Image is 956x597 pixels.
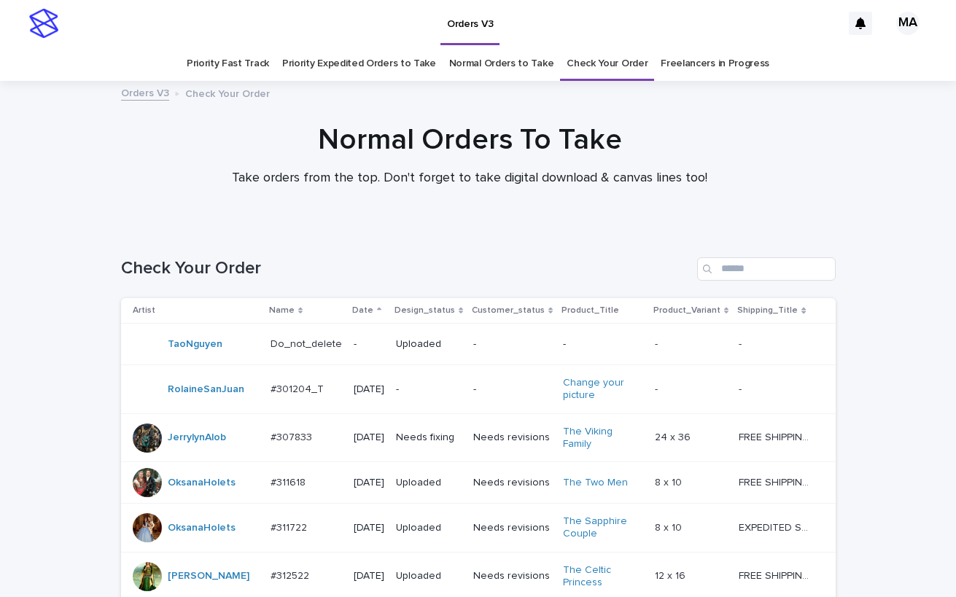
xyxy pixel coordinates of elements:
p: Date [352,303,373,319]
p: 8 x 10 [655,519,685,534]
a: [PERSON_NAME] [168,570,249,582]
a: TaoNguyen [168,338,222,351]
p: 8 x 10 [655,474,685,489]
p: - [739,381,745,396]
p: Needs revisions [473,432,551,444]
p: [DATE] [354,477,384,489]
tr: OksanaHolets #311722#311722 [DATE]UploadedNeeds revisionsThe Sapphire Couple 8 x 108 x 10 EXPEDIT... [121,504,836,553]
p: 24 x 36 [655,429,693,444]
p: Uploaded [396,477,462,489]
a: JerrylynAlob [168,432,226,444]
p: [DATE] [354,522,384,534]
a: OksanaHolets [168,522,236,534]
input: Search [697,257,836,281]
p: Needs revisions [473,477,551,489]
a: Priority Fast Track [187,47,269,81]
p: Uploaded [396,338,462,351]
p: Take orders from the top. Don't forget to take digital download & canvas lines too! [178,171,761,187]
p: - [473,338,551,351]
p: [DATE] [354,432,384,444]
p: #311722 [271,519,310,534]
p: #307833 [271,429,315,444]
p: FREE SHIPPING - preview in 1-2 business days, after your approval delivery will take 5-10 b.d. [739,567,815,582]
p: Customer_status [472,303,545,319]
p: #301204_T [271,381,327,396]
div: MA [896,12,920,35]
a: Check Your Order [567,47,648,81]
a: The Two Men [563,477,628,489]
p: [DATE] [354,383,384,396]
p: #311618 [271,474,308,489]
p: Needs revisions [473,570,551,582]
a: Orders V3 [121,84,169,101]
p: Product_Title [561,303,619,319]
tr: RolaineSanJuan #301204_T#301204_T [DATE]--Change your picture -- -- [121,365,836,414]
p: - [655,381,661,396]
p: Do_not_delete [271,335,345,351]
tr: JerrylynAlob #307833#307833 [DATE]Needs fixingNeeds revisionsThe Viking Family 24 x 3624 x 36 FRE... [121,413,836,462]
p: Shipping_Title [737,303,798,319]
p: [DATE] [354,570,384,582]
p: - [354,338,384,351]
p: - [396,383,462,396]
p: - [473,383,551,396]
p: - [563,338,643,351]
p: - [739,335,745,351]
tr: OksanaHolets #311618#311618 [DATE]UploadedNeeds revisionsThe Two Men 8 x 108 x 10 FREE SHIPPING -... [121,462,836,504]
p: FREE SHIPPING - preview in 1-2 business days, after your approval delivery will take 5-10 b.d., l... [739,429,815,444]
a: Normal Orders to Take [449,47,554,81]
p: EXPEDITED SHIPPING - preview in 1 business day; delivery up to 5 business days after your approval. [739,519,815,534]
p: Check Your Order [185,85,270,101]
h1: Check Your Order [121,258,691,279]
p: Needs fixing [396,432,462,444]
a: The Celtic Princess [563,564,643,589]
tr: TaoNguyen Do_not_deleteDo_not_delete -Uploaded---- -- [121,324,836,365]
a: OksanaHolets [168,477,236,489]
p: FREE SHIPPING - preview in 1-2 business days, after your approval delivery will take 5-10 b.d. [739,474,815,489]
a: The Sapphire Couple [563,515,643,540]
a: Change your picture [563,377,643,402]
p: Product_Variant [653,303,720,319]
p: #312522 [271,567,312,582]
p: - [655,335,661,351]
a: The Viking Family [563,426,643,450]
img: stacker-logo-s-only.png [29,9,58,38]
p: Artist [133,303,155,319]
a: RolaineSanJuan [168,383,244,396]
p: 12 x 16 [655,567,688,582]
p: Name [269,303,295,319]
a: Priority Expedited Orders to Take [282,47,436,81]
p: Needs revisions [473,522,551,534]
p: Design_status [395,303,455,319]
h1: Normal Orders To Take [112,122,827,157]
p: Uploaded [396,570,462,582]
p: Uploaded [396,522,462,534]
a: Freelancers in Progress [661,47,769,81]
